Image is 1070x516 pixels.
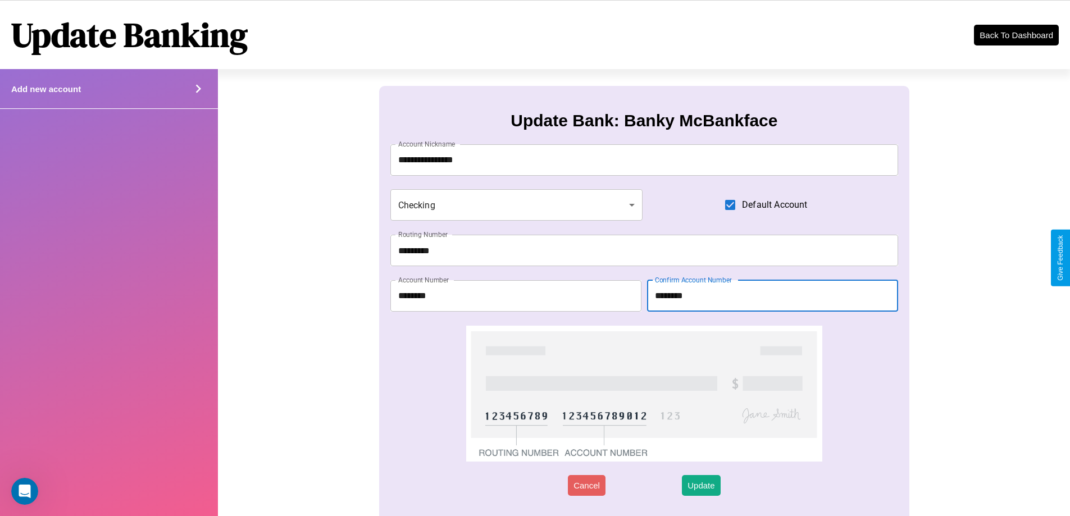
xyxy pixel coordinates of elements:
h3: Update Bank: Banky McBankface [511,111,777,130]
iframe: Intercom live chat [11,478,38,505]
h4: Add new account [11,84,81,94]
button: Cancel [568,475,605,496]
span: Default Account [742,198,807,212]
div: Checking [390,189,643,221]
button: Back To Dashboard [974,25,1059,45]
label: Account Number [398,275,449,285]
h1: Update Banking [11,12,248,58]
label: Routing Number [398,230,448,239]
label: Confirm Account Number [655,275,732,285]
div: Give Feedback [1057,235,1064,281]
img: check [466,326,822,462]
button: Update [682,475,720,496]
label: Account Nickname [398,139,456,149]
